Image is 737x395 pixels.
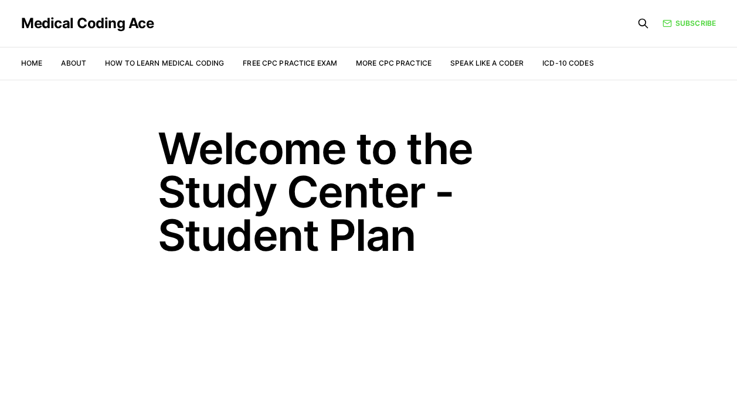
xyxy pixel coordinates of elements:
a: Home [21,59,42,67]
a: ICD-10 Codes [542,59,593,67]
a: Free CPC Practice Exam [243,59,337,67]
a: About [61,59,86,67]
h1: Welcome to the Study Center - Student Plan [158,127,580,257]
a: Medical Coding Ace [21,16,154,30]
a: Subscribe [663,18,716,29]
a: How to Learn Medical Coding [105,59,224,67]
a: More CPC Practice [356,59,432,67]
a: Speak Like a Coder [450,59,524,67]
